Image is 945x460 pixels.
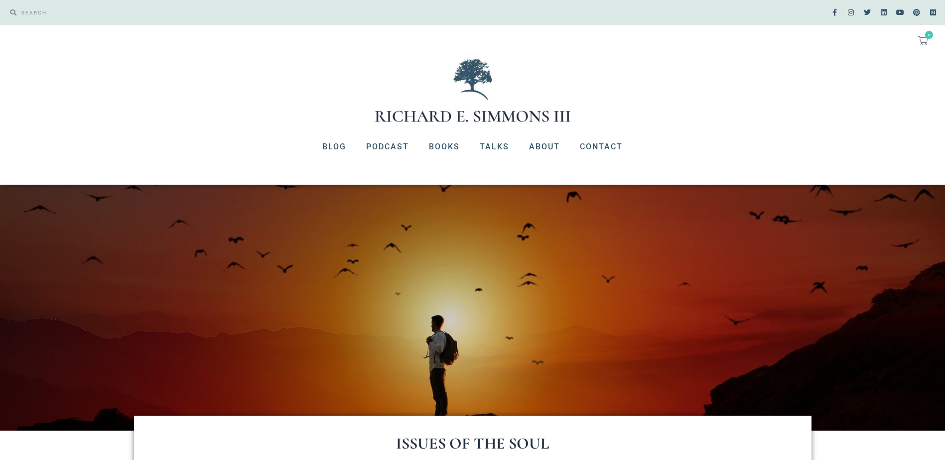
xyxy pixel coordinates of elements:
[312,134,356,160] a: Blog
[174,436,772,452] h1: Issues of the Soul
[925,31,933,39] span: 0
[570,134,633,160] a: Contact
[470,134,519,160] a: Talks
[906,30,940,52] a: 0
[356,134,419,160] a: Podcast
[419,134,470,160] a: Books
[519,134,570,160] a: About
[16,5,468,20] input: SEARCH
